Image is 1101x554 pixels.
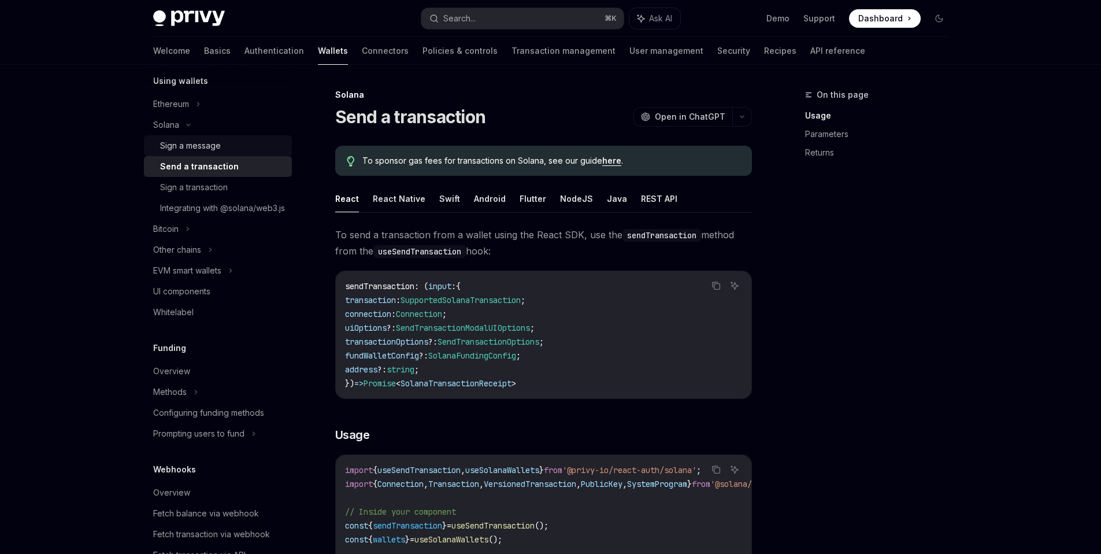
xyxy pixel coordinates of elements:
[345,479,373,489] span: import
[345,378,354,389] span: })
[576,479,581,489] span: ,
[442,309,447,319] span: ;
[368,520,373,531] span: {
[345,350,419,361] span: fundWalletConfig
[535,520,548,531] span: ();
[153,264,221,278] div: EVM smart wallets
[539,465,544,475] span: }
[396,378,401,389] span: <
[335,227,752,259] span: To send a transaction from a wallet using the React SDK, use the method from the hook:
[377,364,387,375] span: ?:
[465,465,539,475] span: useSolanaWallets
[153,527,270,541] div: Fetch transaction via webhook
[511,378,516,389] span: >
[539,337,544,347] span: ;
[153,10,225,27] img: dark logo
[244,37,304,65] a: Authentication
[144,281,292,302] a: UI components
[581,479,622,489] span: PublicKey
[144,135,292,156] a: Sign a message
[345,465,373,475] span: import
[410,534,414,545] span: =
[345,534,368,545] span: const
[520,185,546,212] button: Flutter
[354,378,364,389] span: =>
[655,111,725,123] span: Open in ChatGPT
[428,281,451,291] span: input
[362,37,409,65] a: Connectors
[629,8,680,29] button: Ask AI
[422,37,498,65] a: Policies & controls
[649,13,672,24] span: Ask AI
[153,285,210,298] div: UI components
[428,479,479,489] span: Transaction
[696,465,701,475] span: ;
[766,13,789,24] a: Demo
[562,465,696,475] span: '@privy-io/react-auth/solana'
[387,364,414,375] span: string
[424,479,428,489] span: ,
[709,278,724,293] button: Copy the contents from the code block
[709,462,724,477] button: Copy the contents from the code block
[345,507,456,517] span: // Inside your component
[488,534,502,545] span: ();
[930,9,948,28] button: Toggle dark mode
[451,520,535,531] span: useSendTransaction
[373,465,377,475] span: {
[153,385,187,399] div: Methods
[627,479,687,489] span: SystemProgram
[421,8,624,29] button: Search...⌘K
[396,323,530,333] span: SendTransactionModalUIOptions
[204,37,231,65] a: Basics
[858,13,903,24] span: Dashboard
[560,185,593,212] button: NodeJS
[605,14,617,23] span: ⌘ K
[717,37,750,65] a: Security
[153,37,190,65] a: Welcome
[335,185,359,212] button: React
[335,106,486,127] h1: Send a transaction
[805,143,958,162] a: Returns
[153,364,190,378] div: Overview
[318,37,348,65] a: Wallets
[428,350,516,361] span: SolanaFundingConfig
[153,427,244,441] div: Prompting users to fund
[387,323,396,333] span: ?:
[438,337,539,347] span: SendTransactionOptions
[144,361,292,382] a: Overview
[419,350,428,361] span: ?:
[335,427,370,443] span: Usage
[461,465,465,475] span: ,
[144,402,292,423] a: Configuring funding methods
[368,534,373,545] span: {
[521,295,525,305] span: ;
[144,302,292,323] a: Whitelabel
[396,295,401,305] span: :
[153,97,189,111] div: Ethereum
[345,295,396,305] span: transaction
[414,281,428,291] span: : (
[377,465,461,475] span: useSendTransaction
[479,479,484,489] span: ,
[401,295,521,305] span: SupportedSolanaTransaction
[345,337,428,347] span: transactionOptions
[805,106,958,125] a: Usage
[153,243,201,257] div: Other chains
[692,479,710,489] span: from
[345,281,414,291] span: sendTransaction
[810,37,865,65] a: API reference
[447,520,451,531] span: =
[607,185,627,212] button: Java
[373,534,405,545] span: wallets
[377,479,424,489] span: Connection
[373,479,377,489] span: {
[345,323,387,333] span: uiOptions
[153,507,259,520] div: Fetch balance via webhook
[849,9,921,28] a: Dashboard
[602,156,621,166] a: here
[727,462,742,477] button: Ask AI
[160,139,221,153] div: Sign a message
[414,534,488,545] span: useSolanaWallets
[347,156,355,167] svg: Tip
[144,524,292,545] a: Fetch transaction via webhook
